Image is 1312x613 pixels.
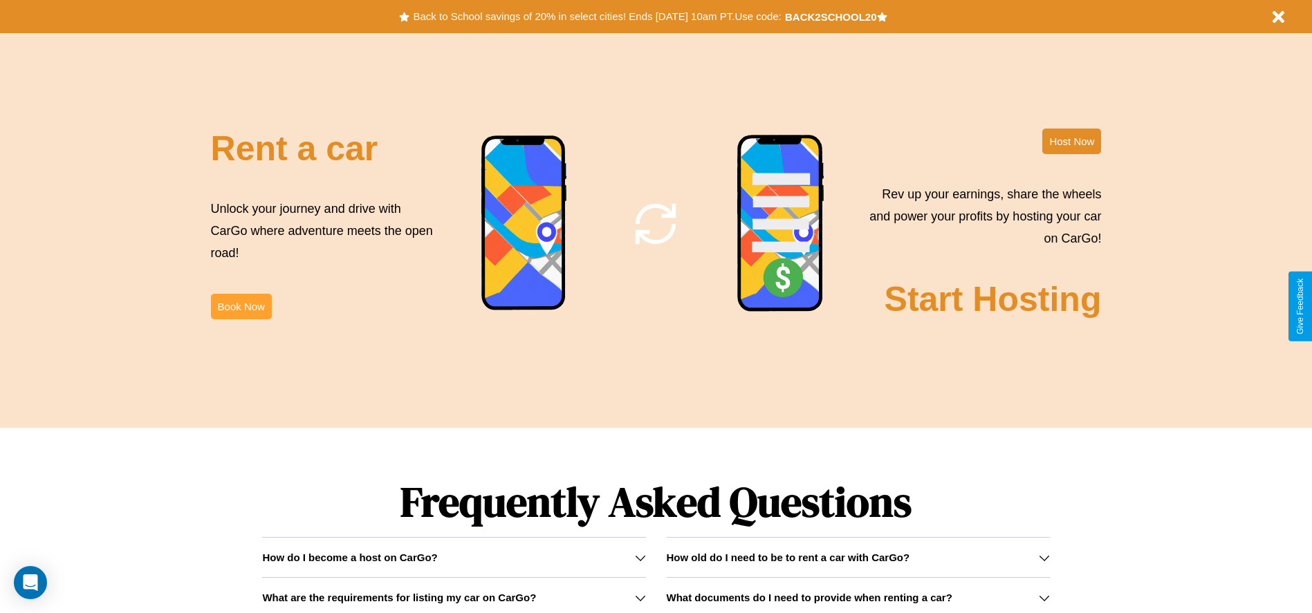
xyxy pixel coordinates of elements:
[667,551,910,563] h3: How old do I need to be to rent a car with CarGo?
[262,466,1049,537] h1: Frequently Asked Questions
[885,279,1102,319] h2: Start Hosting
[211,294,272,319] button: Book Now
[262,551,437,563] h3: How do I become a host on CarGo?
[1295,279,1305,334] div: Give Feedback
[14,566,47,599] div: Open Intercom Messenger
[785,11,877,23] b: BACK2SCHOOL20
[481,135,568,312] img: phone
[409,7,784,26] button: Back to School savings of 20% in select cities! Ends [DATE] 10am PT.Use code:
[262,592,536,603] h3: What are the requirements for listing my car on CarGo?
[211,198,438,265] p: Unlock your journey and drive with CarGo where adventure meets the open road!
[667,592,952,603] h3: What documents do I need to provide when renting a car?
[861,183,1101,250] p: Rev up your earnings, share the wheels and power your profits by hosting your car on CarGo!
[211,129,378,169] h2: Rent a car
[1042,129,1101,154] button: Host Now
[737,134,825,314] img: phone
